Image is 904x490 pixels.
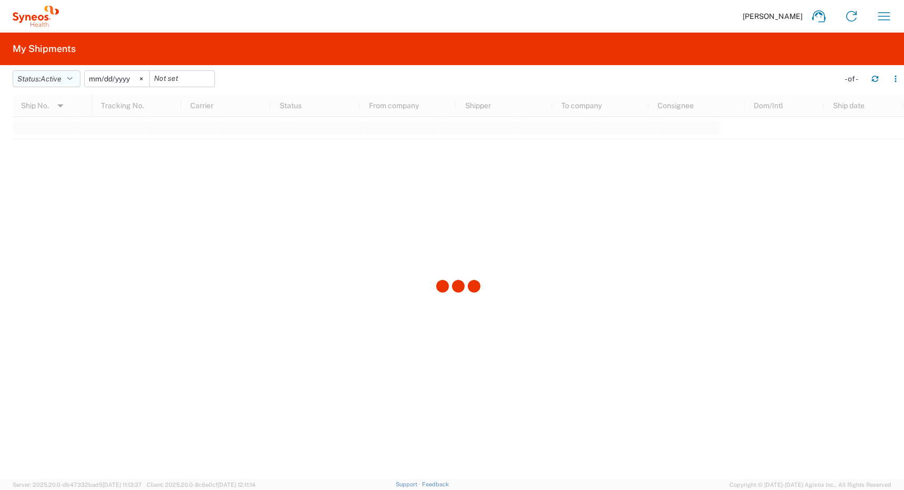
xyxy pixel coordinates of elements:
[13,482,142,488] span: Server: 2025.20.0-db47332bad5
[150,71,214,87] input: Not set
[845,74,863,84] div: - of -
[422,481,449,487] a: Feedback
[13,70,80,87] button: Status:Active
[730,480,891,489] span: Copyright © [DATE]-[DATE] Agistix Inc., All Rights Reserved
[40,75,61,83] span: Active
[218,482,255,488] span: [DATE] 12:11:14
[147,482,255,488] span: Client: 2025.20.0-8c6e0cf
[743,12,803,21] span: [PERSON_NAME]
[13,43,76,55] h2: My Shipments
[396,481,422,487] a: Support
[85,71,149,87] input: Not set
[102,482,142,488] span: [DATE] 11:13:37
